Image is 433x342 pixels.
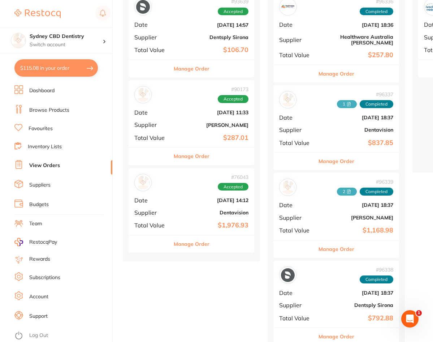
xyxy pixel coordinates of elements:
[134,21,170,28] span: Date
[321,22,393,28] b: [DATE] 18:36
[218,183,248,191] span: Accepted
[174,60,209,77] button: Manage Order
[14,330,110,342] button: Log Out
[279,21,315,28] span: Date
[176,22,248,28] b: [DATE] 14:57
[29,87,55,94] a: Dashboard
[360,100,393,108] span: Completed
[281,180,295,194] img: Henry Schein Halas
[218,95,248,103] span: Accepted
[279,290,315,296] span: Date
[321,315,393,322] b: $792.88
[30,33,103,40] h4: Sydney CBD Dentistry
[29,181,51,189] a: Suppliers
[30,41,103,48] p: Switch account
[174,235,209,253] button: Manage Order
[416,310,422,316] span: 1
[29,220,42,227] a: Team
[279,315,315,321] span: Total Value
[321,290,393,296] b: [DATE] 18:37
[321,51,393,59] b: $257.80
[11,33,26,48] img: Sydney CBD Dentistry
[29,332,48,339] a: Log Out
[28,143,62,150] a: Inventory Lists
[14,238,57,246] a: RestocqPay
[176,110,248,115] b: [DATE] 11:33
[29,125,53,132] a: Favourites
[134,197,170,204] span: Date
[29,201,49,208] a: Budgets
[29,293,48,300] a: Account
[176,210,248,215] b: Dentavision
[321,302,393,308] b: Dentsply Sirona
[401,310,419,328] iframe: Intercom live chat
[14,5,61,22] a: Restocq Logo
[281,268,295,282] img: Dentsply Sirona
[134,209,170,216] span: Supplier
[360,8,393,16] span: Completed
[321,34,393,46] b: Healthware Australia [PERSON_NAME]
[321,227,393,234] b: $1,168.98
[134,34,170,40] span: Supplier
[176,46,248,54] b: $106.70
[14,59,98,77] button: $115.08 in your order
[337,188,357,196] span: Received
[321,139,393,147] b: $837.85
[279,114,315,121] span: Date
[134,222,170,228] span: Total Value
[176,222,248,229] b: $1,976.93
[279,52,315,58] span: Total Value
[279,37,315,43] span: Supplier
[319,153,354,170] button: Manage Order
[176,197,248,203] b: [DATE] 14:12
[176,134,248,142] b: $287.01
[134,109,170,116] span: Date
[134,134,170,141] span: Total Value
[321,115,393,120] b: [DATE] 18:37
[321,127,393,133] b: Dentavision
[29,313,48,320] a: Support
[279,127,315,133] span: Supplier
[176,122,248,128] b: [PERSON_NAME]
[29,256,50,263] a: Rewards
[218,86,248,92] span: # 90173
[360,267,393,273] span: # 96338
[29,239,57,246] span: RestocqPay
[134,47,170,53] span: Total Value
[279,202,315,208] span: Date
[29,162,60,169] a: View Orders
[279,302,315,308] span: Supplier
[129,168,254,253] div: Dentavision#76043AcceptedDate[DATE] 14:12SupplierDentavisionTotal Value$1,976.93Manage Order
[176,34,248,40] b: Dentsply Sirona
[134,121,170,128] span: Supplier
[337,179,393,185] span: # 96339
[279,227,315,234] span: Total Value
[29,274,60,281] a: Subscriptions
[279,140,315,146] span: Total Value
[218,8,248,16] span: Accepted
[319,65,354,82] button: Manage Order
[360,275,393,283] span: Completed
[319,240,354,258] button: Manage Order
[218,174,248,180] span: # 76043
[281,93,295,107] img: Dentavision
[136,88,150,102] img: Henry Schein Halas
[360,188,393,196] span: Completed
[337,91,393,97] span: # 96337
[279,214,315,221] span: Supplier
[129,80,254,165] div: Henry Schein Halas#90173AcceptedDate[DATE] 11:33Supplier[PERSON_NAME]Total Value$287.01Manage Order
[337,100,357,108] span: Received
[29,107,69,114] a: Browse Products
[321,202,393,208] b: [DATE] 18:37
[14,9,61,18] img: Restocq Logo
[174,148,209,165] button: Manage Order
[14,238,23,246] img: RestocqPay
[321,215,393,221] b: [PERSON_NAME]
[136,176,150,189] img: Dentavision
